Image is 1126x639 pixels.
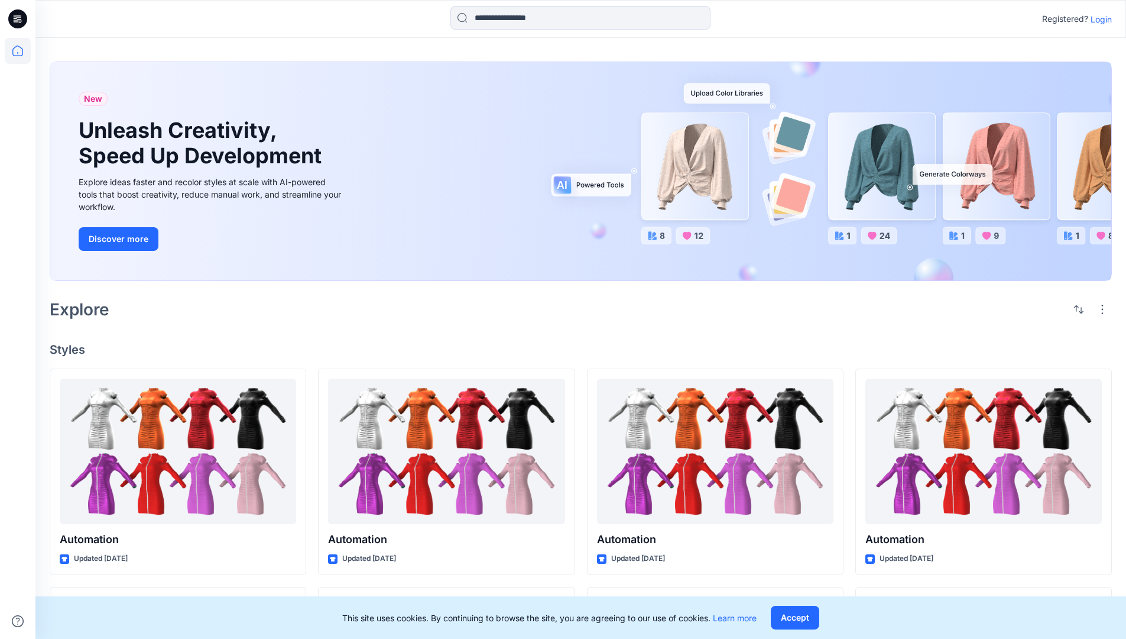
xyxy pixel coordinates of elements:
[84,92,102,106] span: New
[50,300,109,319] h2: Explore
[713,613,757,623] a: Learn more
[597,379,833,525] a: Automation
[60,379,296,525] a: Automation
[60,531,296,548] p: Automation
[880,553,933,565] p: Updated [DATE]
[50,343,1112,357] h4: Styles
[771,606,819,630] button: Accept
[597,531,833,548] p: Automation
[865,531,1102,548] p: Automation
[79,227,158,251] button: Discover more
[79,176,345,213] div: Explore ideas faster and recolor styles at scale with AI-powered tools that boost creativity, red...
[865,379,1102,525] a: Automation
[79,227,345,251] a: Discover more
[79,118,327,169] h1: Unleash Creativity, Speed Up Development
[342,553,396,565] p: Updated [DATE]
[1091,13,1112,25] p: Login
[611,553,665,565] p: Updated [DATE]
[328,531,564,548] p: Automation
[1042,12,1088,26] p: Registered?
[342,612,757,624] p: This site uses cookies. By continuing to browse the site, you are agreeing to our use of cookies.
[74,553,128,565] p: Updated [DATE]
[328,379,564,525] a: Automation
